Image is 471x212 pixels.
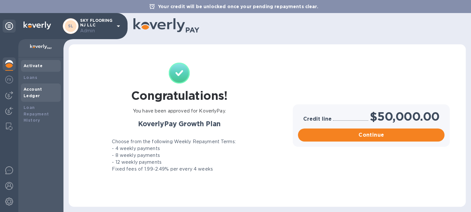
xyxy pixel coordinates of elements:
[3,20,16,33] div: Unpin categories
[80,27,113,34] p: Admin
[112,152,160,159] p: - 8 weekly payments
[112,166,213,173] p: Fixed fees of 1.99-2.49% per every 4 weeks
[131,89,228,102] h1: Congratulations!
[303,131,439,139] span: Continue
[133,108,226,114] p: You have been approved for KoverlyPay.
[24,75,37,80] b: Loans
[112,159,162,166] p: - 12 weekly payments
[5,76,13,83] img: Foreign exchange
[24,22,51,29] img: Logo
[370,110,439,123] h1: $50,000.00
[68,23,74,28] b: SL
[303,116,332,122] h3: Credit line
[298,129,445,142] button: Continue
[112,145,160,152] p: - 4 weekly payments
[24,87,42,98] b: Account Ledger
[158,4,318,9] b: Your credit will be unlocked once your pending repayments clear.
[102,120,256,128] h2: KoverlyPay Growth Plan
[24,105,49,123] b: Loan Repayment History
[80,18,113,34] p: SKY FLOORING NJ LLC
[112,138,235,145] p: Choose from the following Weekly Repayment Terms:
[24,63,43,68] b: Activate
